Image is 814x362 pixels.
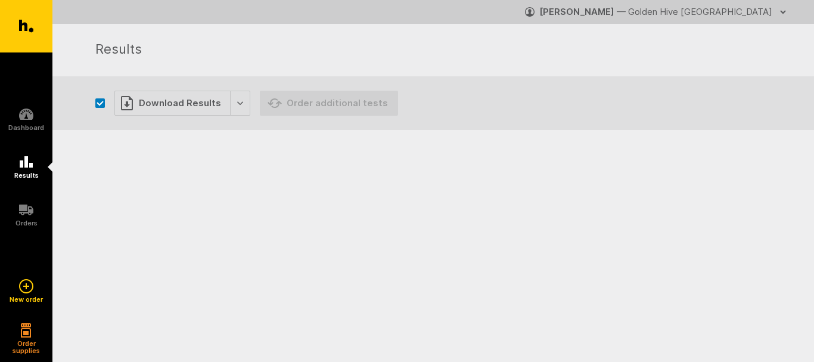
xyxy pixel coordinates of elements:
button: Select all [95,98,105,108]
h5: Orders [15,219,38,227]
span: — Golden Hive [GEOGRAPHIC_DATA] [617,6,772,17]
h1: Results [95,39,785,61]
strong: [PERSON_NAME] [539,6,614,17]
h5: Dashboard [8,124,44,131]
button: [PERSON_NAME] — Golden Hive [GEOGRAPHIC_DATA] [525,2,790,21]
h5: Results [14,172,39,179]
button: Download Results [114,91,250,116]
h5: New order [10,296,43,303]
h5: Order supplies [8,340,44,354]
